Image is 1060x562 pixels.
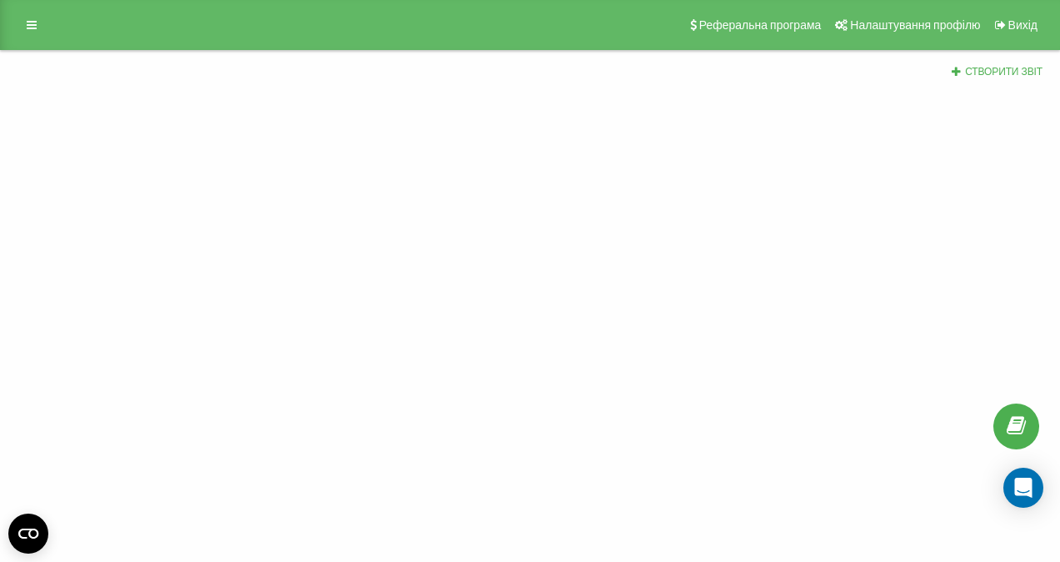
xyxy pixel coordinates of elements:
i: Створити звіт [951,66,962,76]
div: Open Intercom Messenger [1003,468,1043,508]
span: Налаштування профілю [850,18,980,32]
span: Реферальна програма [699,18,822,32]
button: Створити звіт [946,65,1047,79]
span: Вихід [1008,18,1037,32]
button: Open CMP widget [8,514,48,554]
